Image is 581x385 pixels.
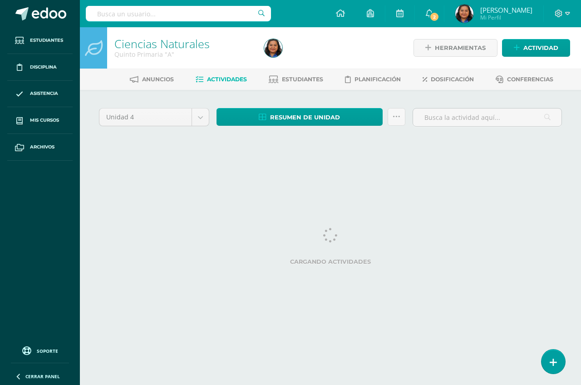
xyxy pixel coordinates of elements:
a: Estudiantes [7,27,73,54]
span: Resumen de unidad [270,109,340,126]
span: Disciplina [30,64,57,71]
span: Estudiantes [282,76,323,83]
input: Busca un usuario... [86,6,271,21]
a: Asistencia [7,81,73,108]
a: Conferencias [496,72,553,87]
span: Herramientas [435,39,486,56]
span: Cerrar panel [25,373,60,380]
img: 95ff7255e5efb9ef498d2607293e1cff.png [264,39,282,57]
span: Planificación [355,76,401,83]
label: Cargando actividades [99,258,562,265]
h1: Ciencias Naturales [114,37,253,50]
a: Soporte [11,344,69,356]
span: Soporte [37,348,58,354]
input: Busca la actividad aquí... [413,109,561,126]
img: 95ff7255e5efb9ef498d2607293e1cff.png [455,5,473,23]
a: Resumen de unidad [217,108,383,126]
span: Actividades [207,76,247,83]
a: Dosificación [423,72,474,87]
a: Actividades [196,72,247,87]
span: 2 [429,12,439,22]
span: Actividad [523,39,558,56]
span: Archivos [30,143,54,151]
span: Asistencia [30,90,58,97]
span: Conferencias [507,76,553,83]
a: Planificación [345,72,401,87]
a: Unidad 4 [99,109,209,126]
a: Mis cursos [7,107,73,134]
a: Disciplina [7,54,73,81]
a: Ciencias Naturales [114,36,210,51]
div: Quinto Primaria 'A' [114,50,253,59]
span: Mi Perfil [480,14,532,21]
a: Archivos [7,134,73,161]
span: Estudiantes [30,37,63,44]
span: Unidad 4 [106,109,185,126]
span: Mis cursos [30,117,59,124]
span: Dosificación [431,76,474,83]
a: Actividad [502,39,570,57]
span: [PERSON_NAME] [480,5,532,15]
span: Anuncios [142,76,174,83]
a: Anuncios [130,72,174,87]
a: Herramientas [414,39,497,57]
a: Estudiantes [269,72,323,87]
